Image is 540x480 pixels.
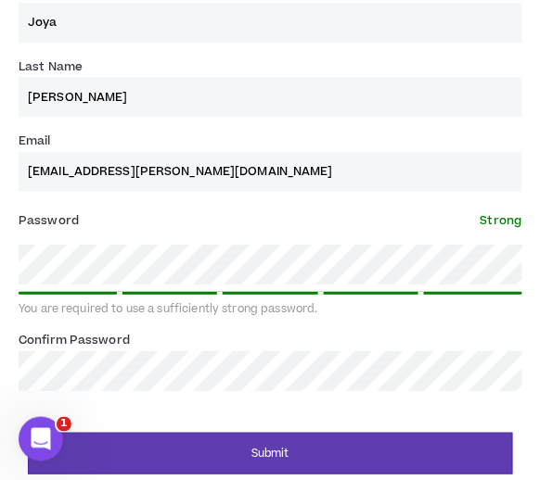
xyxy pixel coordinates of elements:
[19,52,83,82] label: Last Name
[19,417,63,461] iframe: Intercom live chat
[19,212,79,229] span: Password
[19,3,522,43] input: First name
[19,302,522,317] div: You are required to use a sufficiently strong password.
[19,152,522,192] input: Enter Email
[19,126,51,156] label: Email
[19,77,522,117] input: Last name
[481,212,522,229] span: Strong
[19,325,130,355] label: Confirm Password
[57,417,71,432] span: 1
[28,433,513,474] button: Submit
